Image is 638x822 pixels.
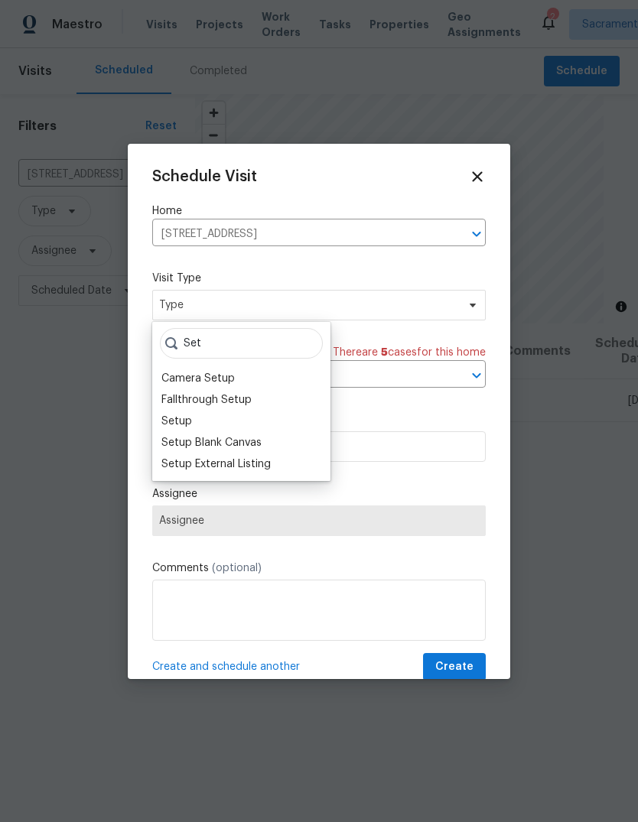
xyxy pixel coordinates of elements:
div: Setup [161,414,192,429]
label: Comments [152,560,486,576]
label: Assignee [152,486,486,502]
span: 5 [381,347,388,358]
span: Create and schedule another [152,659,300,674]
div: Setup Blank Canvas [161,435,262,450]
span: Schedule Visit [152,169,257,184]
div: Fallthrough Setup [161,392,252,408]
span: Close [469,168,486,185]
span: (optional) [212,563,262,573]
div: Setup External Listing [161,456,271,472]
span: There are case s for this home [333,345,486,360]
label: Visit Type [152,271,486,286]
button: Open [466,223,487,245]
span: Assignee [159,515,479,527]
div: Camera Setup [161,371,235,386]
button: Open [466,365,487,386]
label: Home [152,203,486,219]
button: Create [423,653,486,681]
input: Enter in an address [152,223,443,246]
span: Type [159,297,457,313]
span: Create [435,658,474,677]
